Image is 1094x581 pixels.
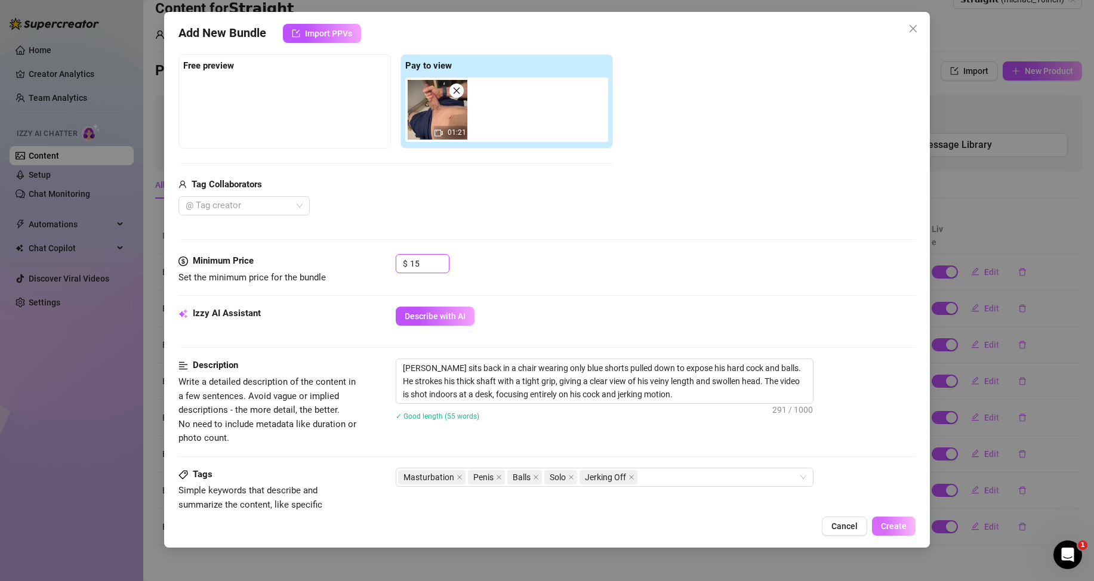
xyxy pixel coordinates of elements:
span: Penis [473,471,494,484]
span: Import PPVs [305,29,352,38]
span: video-camera [434,129,443,137]
span: Balls [507,470,542,484]
span: close [452,86,461,95]
span: import [292,29,300,38]
span: close [457,474,463,480]
span: Balls [513,471,531,484]
span: align-left [178,359,188,373]
div: 01:21 [408,80,467,140]
span: 01:21 [448,128,466,137]
img: media [408,80,467,140]
span: Jerking Off [585,471,626,484]
button: Cancel [822,517,867,536]
span: Create [881,521,907,531]
span: Describe with AI [405,311,466,321]
span: Set the minimum price for the bundle [178,272,326,283]
strong: Tag Collaborators [192,179,262,190]
span: Solo [544,470,577,484]
span: Jerking Off [580,470,637,484]
span: tag [178,470,188,480]
button: Create [872,517,916,536]
span: close [628,474,634,480]
span: user [178,178,187,192]
button: Close [904,19,923,38]
strong: Pay to view [405,60,452,71]
span: Close [904,24,923,33]
span: close [568,474,574,480]
span: close [533,474,539,480]
span: Penis [468,470,505,484]
button: Import PPVs [283,24,361,43]
span: Masturbation [398,470,466,484]
span: Cancel [831,521,858,531]
strong: Minimum Price [193,255,254,266]
span: Write a detailed description of the content in a few sentences. Avoid vague or implied descriptio... [178,376,356,443]
span: Solo [550,471,566,484]
span: close [908,24,918,33]
span: 1 [1078,540,1087,550]
button: Describe with AI [396,307,474,326]
strong: Tags [193,469,212,480]
span: ✓ Good length (55 words) [396,412,479,421]
textarea: [PERSON_NAME] sits back in a chair wearing only blue shorts pulled down to expose his hard cock a... [396,359,813,403]
strong: Description [193,360,238,370]
strong: Free preview [183,60,234,71]
iframe: Intercom live chat [1053,540,1082,569]
span: Simple keywords that describe and summarize the content, like specific fetishes, positions, categ... [178,485,322,524]
span: Add New Bundle [178,24,266,43]
span: close [496,474,502,480]
span: Masturbation [403,471,454,484]
strong: Izzy AI Assistant [193,308,261,319]
span: dollar [178,254,188,268]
